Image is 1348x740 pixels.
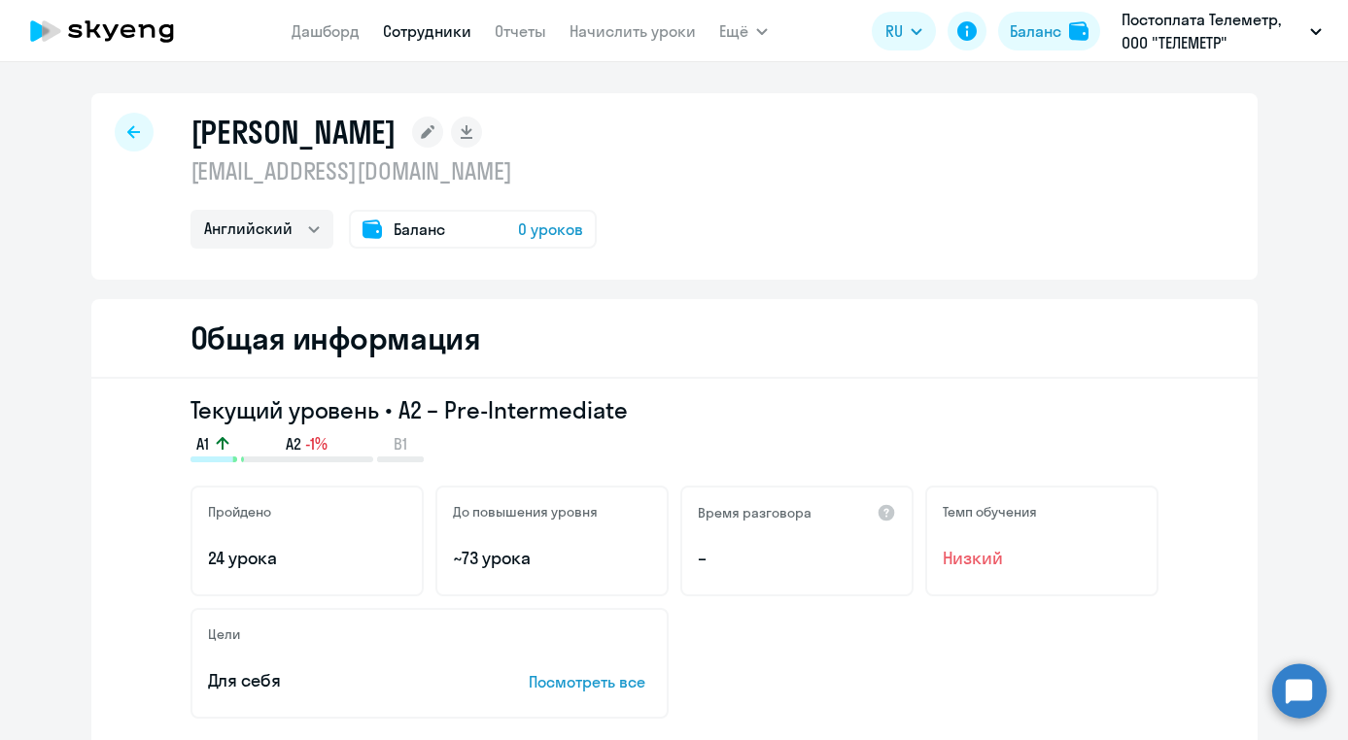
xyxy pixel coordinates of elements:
span: RU [885,19,903,43]
h5: Пройдено [208,503,271,521]
h1: [PERSON_NAME] [190,113,397,151]
p: Для себя [208,668,468,693]
p: [EMAIL_ADDRESS][DOMAIN_NAME] [190,155,597,186]
p: – [698,546,896,571]
a: Отчеты [495,21,546,41]
h5: Время разговора [698,504,812,521]
span: Низкий [943,546,1141,571]
span: -1% [305,433,328,454]
p: ~73 урока [453,546,651,571]
a: Начислить уроки [570,21,696,41]
span: B1 [394,433,407,454]
span: Ещё [719,19,748,43]
span: A2 [286,433,301,454]
h3: Текущий уровень • A2 – Pre-Intermediate [190,394,1158,425]
p: Постоплата Телеметр, ООО "ТЕЛЕМЕТР" [1122,8,1302,54]
button: RU [872,12,936,50]
a: Сотрудники [383,21,471,41]
h2: Общая информация [190,319,481,357]
button: Постоплата Телеметр, ООО "ТЕЛЕМЕТР" [1112,8,1331,54]
span: Баланс [394,218,445,241]
p: Посмотреть все [529,670,651,693]
h5: До повышения уровня [453,503,598,521]
div: Баланс [1010,19,1061,43]
p: 24 урока [208,546,406,571]
span: 0 уроков [518,218,583,241]
h5: Цели [208,625,240,643]
a: Дашборд [292,21,360,41]
button: Балансbalance [998,12,1100,50]
span: A1 [196,433,209,454]
button: Ещё [719,12,768,50]
img: balance [1069,21,1089,41]
h5: Темп обучения [943,503,1037,521]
